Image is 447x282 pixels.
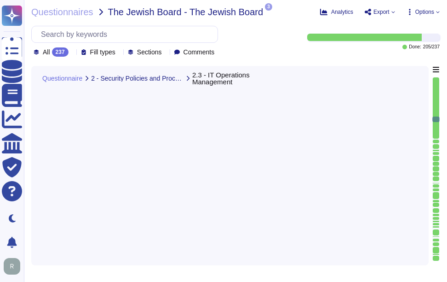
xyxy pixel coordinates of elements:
[373,9,390,15] span: Export
[137,49,162,55] span: Sections
[4,258,20,275] img: user
[91,75,183,82] span: 2 - Security Policies and Processes
[43,49,50,55] span: All
[423,45,440,49] span: 205 / 237
[31,7,93,17] span: Questionnaires
[2,256,27,276] button: user
[415,9,434,15] span: Options
[265,3,272,11] span: 3
[331,9,353,15] span: Analytics
[36,26,218,42] input: Search by keywords
[108,7,264,17] span: The Jewish Board - The Jewish Board
[52,47,69,57] div: 237
[90,49,115,55] span: Fill types
[183,49,215,55] span: Comments
[192,71,283,85] span: 2.3 - IT Operations Management
[320,8,353,16] button: Analytics
[42,75,82,82] span: Questionnaire
[409,45,421,49] span: Done:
